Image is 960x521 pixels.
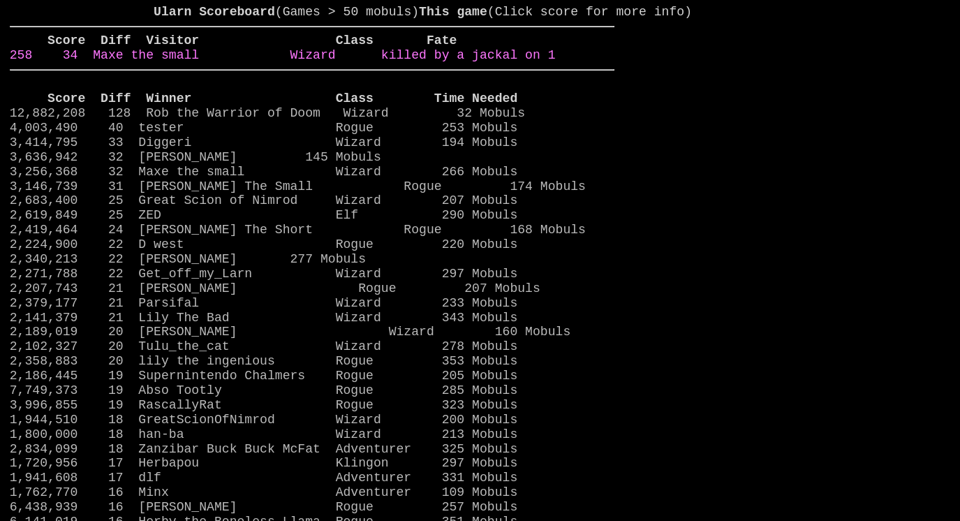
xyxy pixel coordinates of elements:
a: 2,189,019 20 [PERSON_NAME] Wizard 160 Mobuls [10,325,571,339]
a: 2,340,213 22 [PERSON_NAME] 277 Mobuls [10,252,366,266]
a: 2,102,327 20 Tulu_the_cat Wizard 278 Mobuls [10,339,518,353]
b: Score Diff Winner Class Time Needed [47,91,517,105]
a: 1,800,000 18 han-ba Wizard 213 Mobuls [10,427,518,441]
a: 2,419,464 24 [PERSON_NAME] The Short Rogue 168 Mobuls [10,223,586,237]
a: 12,882,208 128 Rob the Warrior of Doom Wizard 32 Mobuls [10,106,525,120]
a: 2,224,900 22 D west Rogue 220 Mobuls [10,237,518,251]
a: 4,003,490 40 tester Rogue 253 Mobuls [10,121,518,135]
a: 2,271,788 22 Get_off_my_Larn Wizard 297 Mobuls [10,267,518,281]
a: 2,619,849 25 ZED Elf 290 Mobuls [10,208,518,222]
a: 1,762,770 16 Minx Adventurer 109 Mobuls [10,485,518,499]
a: 258 34 Maxe the small Wizard killed by a jackal on 1 [10,48,556,62]
a: 2,834,099 18 Zanzibar Buck Buck McFat Adventurer 325 Mobuls [10,442,518,456]
b: This game [419,5,487,19]
a: 3,146,739 31 [PERSON_NAME] The Small Rogue 174 Mobuls [10,179,586,193]
a: 3,636,942 32 [PERSON_NAME] 145 Mobuls [10,150,381,164]
a: 1,720,956 17 Herbapou Klingon 297 Mobuls [10,456,518,470]
a: 2,207,743 21 [PERSON_NAME] Rogue 207 Mobuls [10,281,540,295]
a: 3,256,368 32 Maxe the small Wizard 266 Mobuls [10,165,518,179]
b: Score Diff Visitor Class Fate [47,34,457,47]
a: 2,358,883 20 lily the ingenious Rogue 353 Mobuls [10,354,518,368]
a: 1,944,510 18 GreatScionOfNimrod Wizard 200 Mobuls [10,413,518,427]
larn: (Games > 50 mobuls) (Click score for more info) Click on a score for more information ---- Reload... [10,5,614,494]
a: 2,141,379 21 Lily The Bad Wizard 343 Mobuls [10,311,518,325]
a: 2,683,400 25 Great Scion of Nimrod Wizard 207 Mobuls [10,193,518,207]
a: 2,186,445 19 Supernintendo Chalmers Rogue 205 Mobuls [10,369,518,383]
a: 7,749,373 19 Abso Tootly Rogue 285 Mobuls [10,383,518,397]
a: 1,941,608 17 dlf Adventurer 331 Mobuls [10,471,518,485]
a: 2,379,177 21 Parsifal Wizard 233 Mobuls [10,296,518,310]
a: 3,414,795 33 Diggeri Wizard 194 Mobuls [10,135,518,149]
b: Ularn Scoreboard [154,5,275,19]
a: 3,996,855 19 RascallyRat Rogue 323 Mobuls [10,398,518,412]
